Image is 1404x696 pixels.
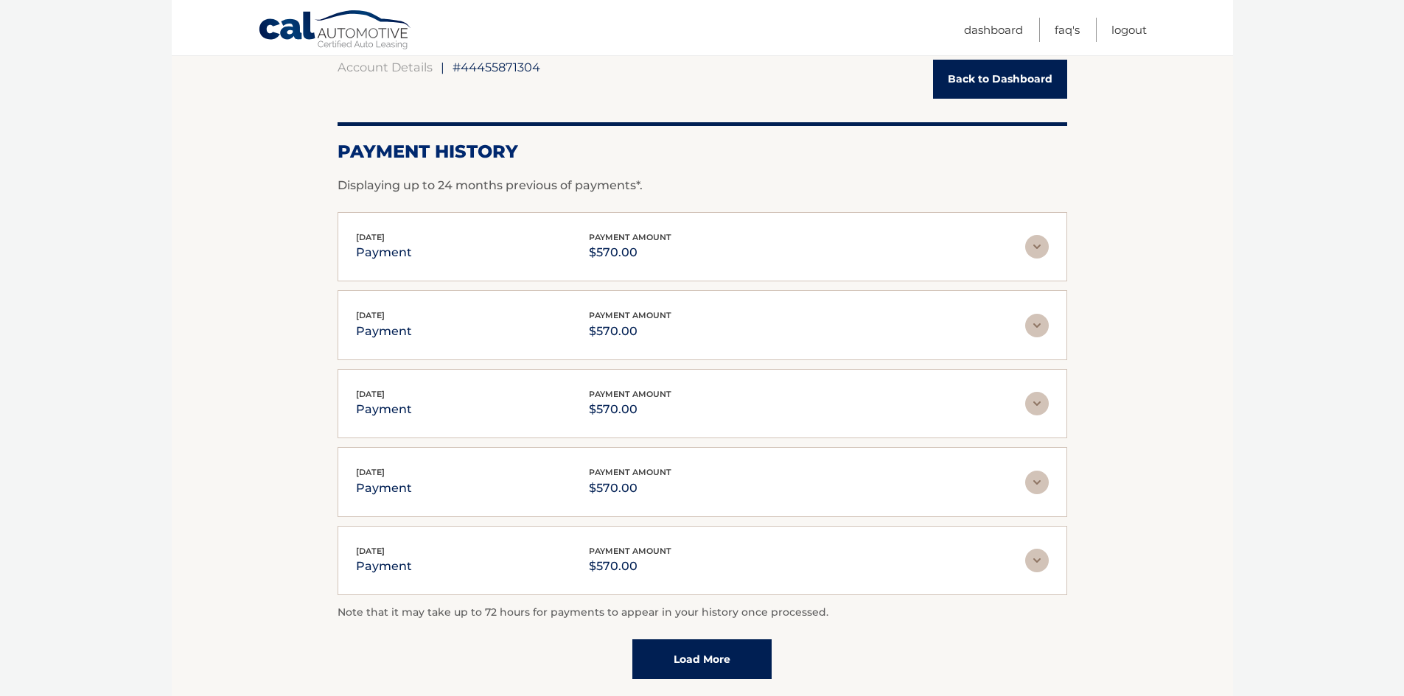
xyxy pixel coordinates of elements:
[1025,549,1049,572] img: accordion-rest.svg
[356,232,385,242] span: [DATE]
[589,546,671,556] span: payment amount
[338,177,1067,194] p: Displaying up to 24 months previous of payments*.
[338,141,1067,163] h2: Payment History
[632,639,772,679] a: Load More
[356,399,412,420] p: payment
[356,321,412,342] p: payment
[338,604,1067,622] p: Note that it may take up to 72 hours for payments to appear in your history once processed.
[1055,18,1080,42] a: FAQ's
[356,467,385,477] span: [DATE]
[589,242,671,263] p: $570.00
[1025,392,1049,415] img: accordion-rest.svg
[258,10,413,52] a: Cal Automotive
[356,556,412,577] p: payment
[589,478,671,499] p: $570.00
[589,467,671,477] span: payment amount
[453,60,540,74] span: #44455871304
[589,399,671,420] p: $570.00
[1025,314,1049,337] img: accordion-rest.svg
[338,60,433,74] a: Account Details
[589,389,671,399] span: payment amount
[356,389,385,399] span: [DATE]
[589,556,671,577] p: $570.00
[1111,18,1147,42] a: Logout
[356,310,385,320] span: [DATE]
[589,232,671,242] span: payment amount
[1025,471,1049,494] img: accordion-rest.svg
[1025,235,1049,259] img: accordion-rest.svg
[356,546,385,556] span: [DATE]
[441,60,444,74] span: |
[933,60,1067,99] a: Back to Dashboard
[964,18,1023,42] a: Dashboard
[589,321,671,342] p: $570.00
[356,478,412,499] p: payment
[589,310,671,320] span: payment amount
[356,242,412,263] p: payment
